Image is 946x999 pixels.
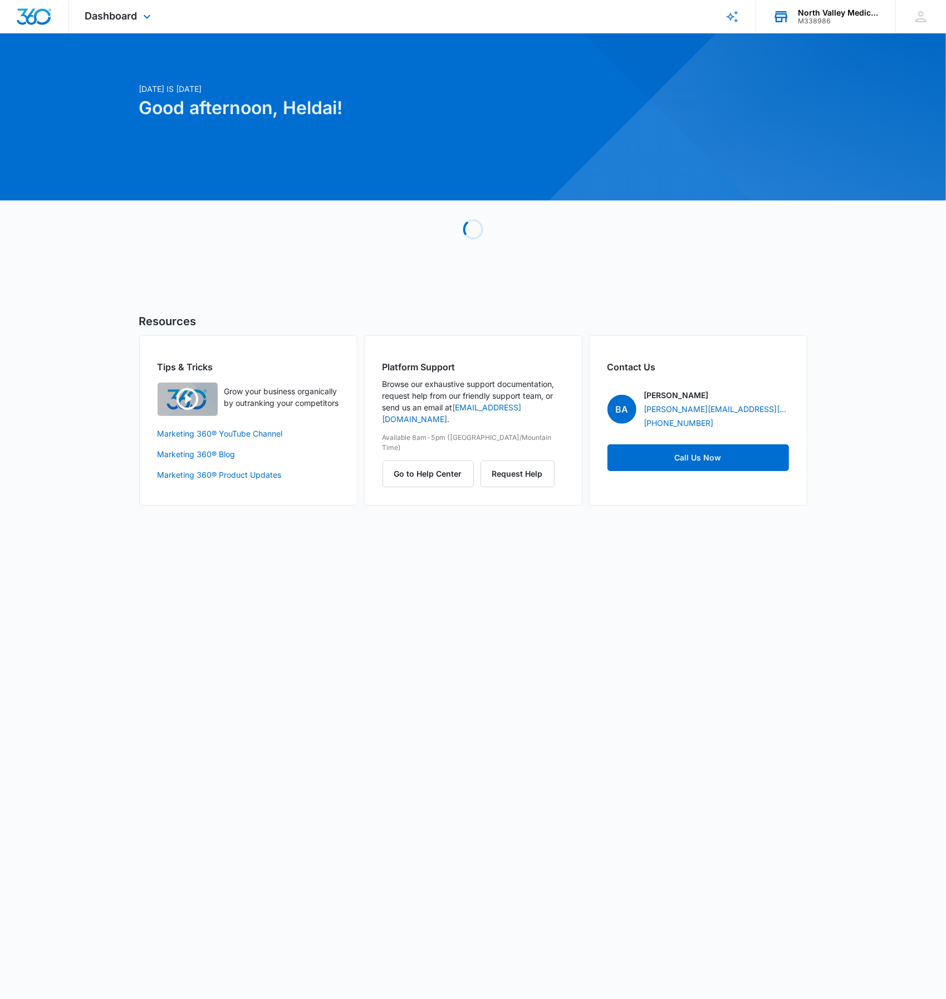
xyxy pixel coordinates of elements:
button: Go to Help Center [383,461,474,487]
a: Call Us Now [607,444,789,471]
a: Go to Help Center [383,469,481,478]
p: [PERSON_NAME] [644,389,709,401]
span: BA [607,395,636,424]
a: [PERSON_NAME][EMAIL_ADDRESS][PERSON_NAME][DOMAIN_NAME] [644,403,789,415]
h2: Tips & Tricks [158,360,339,374]
h5: Resources [139,313,807,330]
a: [PHONE_NUMBER] [644,417,714,429]
div: account id [798,17,879,25]
a: Marketing 360® YouTube Channel [158,428,339,439]
button: Request Help [481,461,555,487]
h1: Good afternoon, Heldai! [139,95,580,121]
a: Request Help [481,469,555,478]
p: Grow your business organically by outranking your competitors [224,385,339,409]
p: [DATE] is [DATE] [139,83,580,95]
img: Quick Overview Video [158,383,218,416]
span: Dashboard [85,10,138,22]
div: account name [798,8,879,17]
a: Marketing 360® Blog [158,448,339,460]
h2: Platform Support [383,360,564,374]
p: Browse our exhaustive support documentation, request help from our friendly support team, or send... [383,378,564,425]
a: Marketing 360® Product Updates [158,469,339,481]
p: Available 8am-5pm ([GEOGRAPHIC_DATA]/Mountain Time) [383,433,564,453]
h2: Contact Us [607,360,789,374]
